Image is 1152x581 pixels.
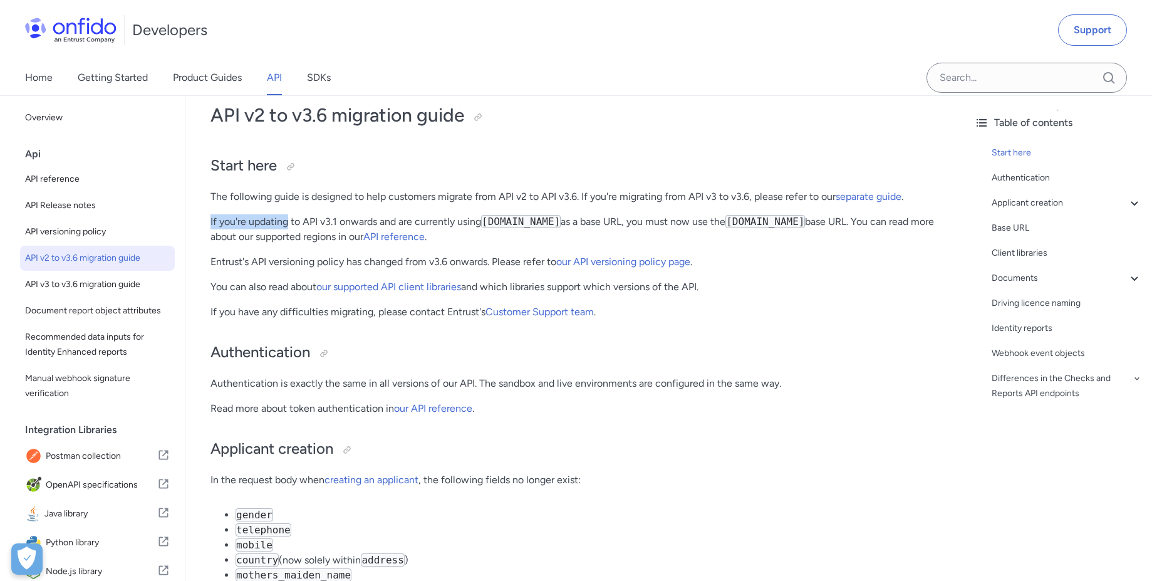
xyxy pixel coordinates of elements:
input: Onfido search input field [926,63,1127,93]
a: Product Guides [173,60,242,95]
img: IconJava library [25,505,44,523]
a: Driving licence naming [992,296,1142,311]
a: IconOpenAPI specificationsOpenAPI specifications [20,471,175,499]
a: Client libraries [992,246,1142,261]
a: Authentication [992,170,1142,186]
img: IconOpenAPI specifications [25,476,46,494]
img: IconPostman collection [25,448,46,465]
a: IconJava libraryJava library [20,500,175,528]
p: Read more about token authentication in . [210,401,939,416]
li: (now solely within ) [236,553,939,568]
h1: Developers [132,20,207,40]
code: country [236,553,279,567]
a: Applicant creation [992,196,1142,211]
span: API versioning policy [25,224,170,239]
h2: Start here [210,155,939,177]
h1: API v2 to v3.6 migration guide [210,103,939,128]
a: Document report object attributes [20,298,175,323]
code: [DOMAIN_NAME] [481,215,561,228]
span: Manual webhook signature verification [25,371,170,401]
a: Identity reports [992,321,1142,336]
a: Manual webhook signature verification [20,366,175,406]
span: Document report object attributes [25,303,170,318]
span: Recommended data inputs for Identity Enhanced reports [25,330,170,360]
div: Table of contents [974,115,1142,130]
a: Recommended data inputs for Identity Enhanced reports [20,325,175,365]
code: address [361,553,404,567]
p: Authentication is exactly the same in all versions of our API. The sandbox and live environments ... [210,376,939,391]
img: Onfido Logo [25,18,117,43]
code: [DOMAIN_NAME] [725,215,805,228]
div: Integration Libraries [25,417,180,442]
a: Documents [992,271,1142,286]
span: Java library [44,505,157,523]
h2: Applicant creation [210,439,939,460]
p: You can also read about and which libraries support which versions of the API. [210,280,939,295]
div: Cookie Preferences [11,543,43,575]
p: The following guide is designed to help customers migrate from API v2 to API v3.6. If you're migr... [210,189,939,204]
a: Home [25,60,53,95]
span: Node.js library [46,563,157,580]
a: Webhook event objects [992,346,1142,361]
span: Python library [46,534,157,552]
a: creating an applicant [324,474,418,486]
p: If you have any difficulties migrating, please contact Entrust's . [210,305,939,320]
a: Support [1058,14,1127,46]
span: API v3 to v3.6 migration guide [25,277,170,292]
img: IconPython library [25,534,46,552]
div: Api [25,142,180,167]
p: In the request body when , the following fields no longer exist: [210,473,939,488]
a: Start here [992,145,1142,160]
span: OpenAPI specifications [46,476,157,494]
span: Postman collection [46,448,157,465]
a: SDKs [307,60,331,95]
a: Customer Support team [485,306,594,318]
code: telephone [236,523,291,537]
button: Open Preferences [11,543,43,575]
a: Differences in the Checks and Reports API endpoints [992,371,1142,401]
code: gender [236,508,273,521]
span: Overview [25,110,170,125]
a: API versioning policy [20,219,175,244]
a: our API reference [394,402,472,414]
span: API v2 to v3.6 migration guide [25,251,170,266]
a: IconPython libraryPython library [20,529,175,557]
a: API reference [20,167,175,192]
a: API reference [363,231,425,243]
a: our API versioning policy page [556,256,690,268]
a: Getting Started [78,60,148,95]
h2: Authentication [210,342,939,364]
a: API v3 to v3.6 migration guide [20,272,175,297]
span: API reference [25,172,170,187]
code: mobile [236,538,273,552]
a: IconPostman collectionPostman collection [20,442,175,470]
p: Entrust's API versioning policy has changed from v3.6 onwards. Please refer to . [210,254,939,270]
a: Overview [20,105,175,130]
a: separate guide [836,191,901,202]
a: Base URL [992,221,1142,236]
a: our supported API client libraries [316,281,461,293]
a: API [267,60,282,95]
a: API Release notes [20,193,175,218]
span: API Release notes [25,198,170,213]
a: API v2 to v3.6 migration guide [20,246,175,271]
p: If you're updating to API v3.1 onwards and are currently using as a base URL, you must now use th... [210,214,939,244]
